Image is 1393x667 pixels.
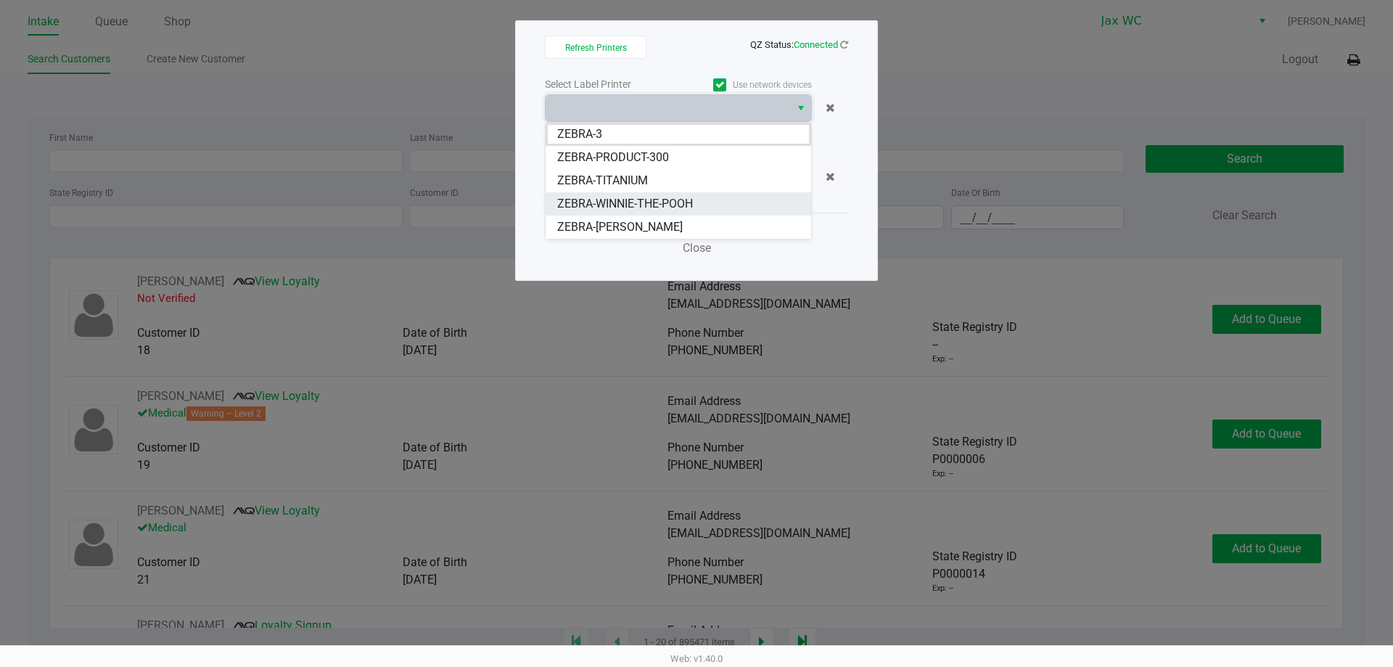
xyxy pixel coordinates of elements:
span: ZEBRA-PRODUCT-300 [557,149,669,166]
span: ZEBRA-3 [557,126,602,143]
button: Select [790,95,811,121]
span: ZEBRA-[PERSON_NAME] [557,218,683,236]
span: ZEBRA-WINNIE-THE-POOH [557,195,693,213]
span: Web: v1.40.0 [670,653,723,664]
button: Close [675,234,718,263]
span: Refresh Printers [565,43,627,53]
span: Close [683,241,711,255]
span: ZEBRA-TITANIUM [557,172,648,189]
span: Connected [794,39,838,50]
span: QZ Status: [750,39,848,50]
button: Refresh Printers [545,36,646,59]
label: Use network devices [678,78,812,91]
div: Select Label Printer [545,77,678,92]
